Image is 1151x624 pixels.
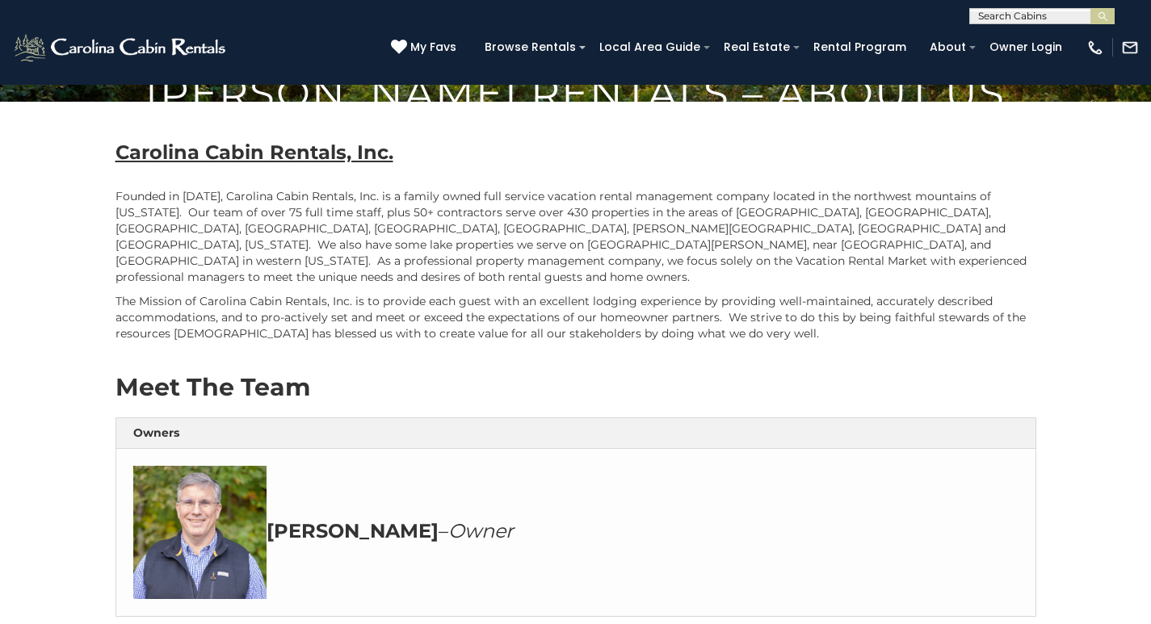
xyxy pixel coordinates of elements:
a: My Favs [391,39,460,57]
img: White-1-2.png [12,31,230,64]
a: Real Estate [716,35,798,60]
span: My Favs [410,39,456,56]
p: Founded in [DATE], Carolina Cabin Rentals, Inc. is a family owned full service vacation rental ma... [116,188,1036,285]
b: Carolina Cabin Rentals, Inc. [116,140,393,164]
img: mail-regular-white.png [1121,39,1139,57]
strong: Meet The Team [116,372,310,402]
h3: – [133,466,1019,599]
a: Rental Program [805,35,914,60]
em: Owner [448,519,514,542]
a: Browse Rentals [477,35,584,60]
a: Local Area Guide [591,35,708,60]
img: phone-regular-white.png [1086,39,1104,57]
a: About [922,35,974,60]
strong: Owners [133,425,179,440]
p: The Mission of Carolina Cabin Rentals, Inc. is to provide each guest with an excellent lodging ex... [116,293,1036,341]
a: Owner Login [981,35,1070,60]
strong: [PERSON_NAME] [267,519,439,542]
